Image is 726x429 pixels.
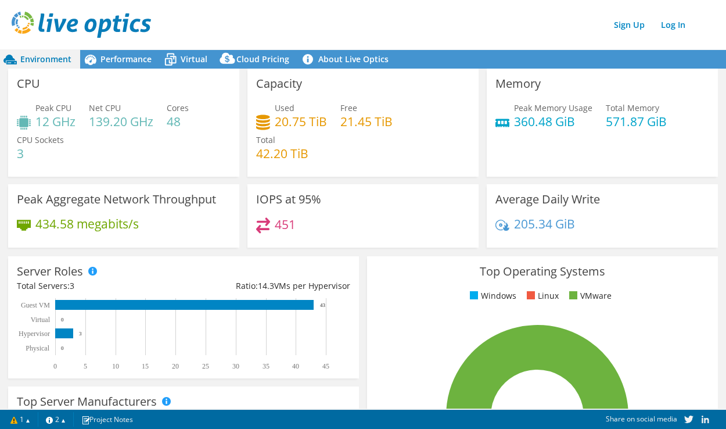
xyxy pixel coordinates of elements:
text: 15 [142,362,149,370]
h3: CPU [17,77,40,90]
h4: 12 GHz [35,115,76,128]
span: Total Memory [606,102,659,113]
span: 3 [70,280,74,291]
text: 0 [61,317,64,323]
text: 0 [53,362,57,370]
span: Net CPU [89,102,121,113]
h3: Top Operating Systems [376,265,709,278]
h3: Top Server Manufacturers [17,395,157,408]
h4: 205.34 GiB [514,217,575,230]
a: Log In [655,16,691,33]
text: Guest VM [21,301,50,309]
a: Project Notes [73,412,141,427]
span: Share on social media [606,414,677,424]
text: 20 [172,362,179,370]
text: 30 [232,362,239,370]
span: Cloud Pricing [236,53,289,65]
text: 0 [61,345,64,351]
text: 40 [292,362,299,370]
li: VMware [566,289,612,302]
text: 43 [320,302,326,308]
span: Peak Memory Usage [514,102,592,113]
text: Virtual [31,316,51,324]
li: Windows [467,289,516,302]
h3: Average Daily Write [495,193,600,206]
text: Hypervisor [19,330,50,338]
a: Sign Up [608,16,650,33]
a: 2 [38,412,74,427]
span: Peak CPU [35,102,71,113]
text: 5 [84,362,87,370]
h4: 360.48 GiB [514,115,592,128]
h3: Server Roles [17,265,83,278]
h4: 3 [17,147,64,160]
span: Cores [167,102,189,113]
h4: 20.75 TiB [275,115,327,128]
span: CPU Sockets [17,134,64,145]
h3: Capacity [256,77,302,90]
img: live_optics_svg.svg [12,12,151,38]
span: Virtual [181,53,207,65]
text: 35 [263,362,269,370]
h4: 21.45 TiB [340,115,393,128]
h3: Memory [495,77,541,90]
span: Used [275,102,294,113]
h4: 48 [167,115,189,128]
h3: IOPS at 95% [256,193,321,206]
div: Ratio: VMs per Hypervisor [184,280,350,292]
h3: Peak Aggregate Network Throughput [17,193,216,206]
text: 25 [202,362,209,370]
a: 1 [2,412,38,427]
span: Total [256,134,275,145]
h4: 571.87 GiB [606,115,667,128]
h4: 42.20 TiB [256,147,308,160]
text: 10 [112,362,119,370]
li: Linux [524,289,559,302]
a: About Live Optics [298,50,397,69]
text: 45 [322,362,329,370]
span: Environment [20,53,71,65]
div: Total Servers: [17,280,184,292]
h4: 139.20 GHz [89,115,153,128]
span: Performance [100,53,152,65]
span: 14.3 [258,280,274,291]
text: 3 [79,331,82,337]
h4: 434.58 megabits/s [35,217,139,230]
text: Physical [26,344,49,352]
span: Free [340,102,357,113]
h4: 451 [275,218,296,231]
